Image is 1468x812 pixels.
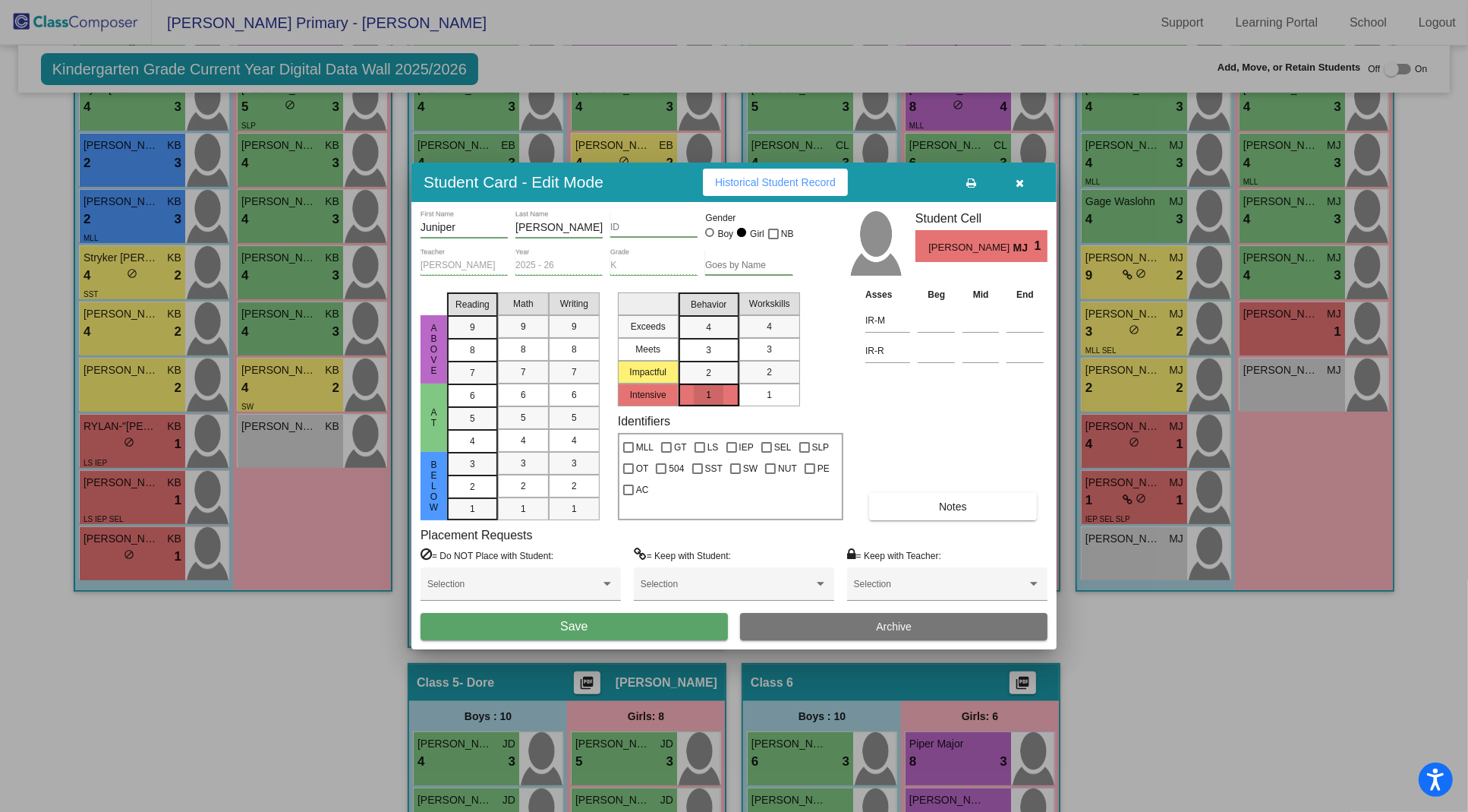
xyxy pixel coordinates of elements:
[817,460,830,478] span: PE
[1013,240,1035,256] span: MJ
[470,457,475,471] span: 3
[869,493,1036,520] button: Notes
[572,457,577,470] span: 3
[513,297,534,311] span: Math
[767,320,772,333] span: 4
[470,343,475,357] span: 8
[706,343,711,357] span: 3
[572,388,577,402] span: 6
[767,388,772,402] span: 1
[618,414,670,428] label: Identifiers
[928,240,1013,256] span: [PERSON_NAME]
[739,438,754,457] span: IEP
[572,343,577,356] span: 8
[521,479,526,493] span: 2
[560,620,588,633] span: Save
[470,389,475,403] span: 6
[455,298,490,311] span: Reading
[427,460,441,513] span: Below
[781,225,794,243] span: NB
[470,412,475,425] span: 5
[749,297,790,311] span: Workskills
[470,366,475,380] span: 7
[706,388,711,402] span: 1
[703,169,848,196] button: Historical Student Record
[424,172,603,191] h3: Student Card - Edit Mode
[959,286,1003,303] th: Mid
[636,438,654,457] span: MLL
[572,411,577,425] span: 5
[521,434,526,447] span: 4
[914,286,959,303] th: Beg
[634,548,731,563] label: = Keep with Student:
[743,460,758,478] span: SW
[521,411,526,425] span: 5
[847,548,941,563] label: = Keep with Teacher:
[421,261,508,271] input: teacher
[705,460,723,478] span: SST
[427,407,441,428] span: At
[915,211,1047,226] h3: Student Cell
[572,479,577,493] span: 2
[427,323,441,376] span: Above
[865,309,910,332] input: assessment
[521,320,526,333] span: 9
[767,365,772,379] span: 2
[706,366,711,380] span: 2
[865,340,910,362] input: assessment
[610,261,698,271] input: grade
[470,480,475,494] span: 2
[674,438,687,457] span: GT
[749,227,764,241] div: Girl
[572,320,577,333] span: 9
[521,365,526,379] span: 7
[707,438,719,457] span: LS
[521,388,526,402] span: 6
[560,297,588,311] span: Writing
[515,261,603,271] input: year
[862,286,914,303] th: Asses
[1003,286,1047,303] th: End
[521,343,526,356] span: 8
[421,548,553,563] label: = Do NOT Place with Student:
[421,528,533,542] label: Placement Requests
[876,621,912,633] span: Archive
[774,438,792,457] span: SEL
[778,460,797,478] span: NUT
[470,321,475,334] span: 9
[812,438,830,457] span: SLP
[572,365,577,379] span: 7
[1035,237,1047,255] span: 1
[421,613,728,640] button: Save
[767,343,772,356] span: 3
[705,211,792,225] mat-label: Gender
[470,502,475,516] span: 1
[521,457,526,470] span: 3
[715,176,836,188] span: Historical Student Record
[669,460,684,478] span: 504
[572,502,577,516] span: 1
[470,434,475,448] span: 4
[691,298,726,311] span: Behavior
[636,460,649,478] span: OT
[636,481,649,499] span: AC
[740,613,1047,640] button: Archive
[939,501,967,513] span: Notes
[521,502,526,516] span: 1
[717,227,734,241] div: Boy
[705,261,792,271] input: goes by name
[572,434,577,447] span: 4
[706,321,711,334] span: 4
